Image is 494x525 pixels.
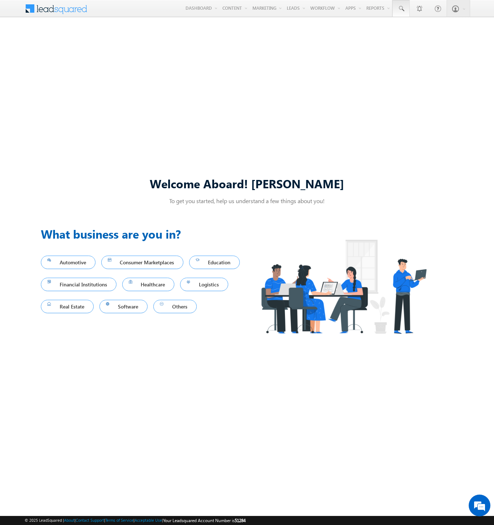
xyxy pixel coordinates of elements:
[47,257,89,267] span: Automotive
[106,302,141,311] span: Software
[247,225,440,348] img: Industry.png
[64,518,74,522] a: About
[41,176,453,191] div: Welcome Aboard! [PERSON_NAME]
[187,280,222,289] span: Logistics
[235,518,246,523] span: 51284
[105,518,133,522] a: Terms of Service
[129,280,168,289] span: Healthcare
[160,302,190,311] span: Others
[41,225,247,243] h3: What business are you in?
[108,257,177,267] span: Consumer Marketplaces
[196,257,233,267] span: Education
[41,197,453,205] p: To get you started, help us understand a few things about you!
[47,302,87,311] span: Real Estate
[163,518,246,523] span: Your Leadsquared Account Number is
[25,517,246,524] span: © 2025 LeadSquared | | | | |
[76,518,104,522] a: Contact Support
[47,280,110,289] span: Financial Institutions
[135,518,162,522] a: Acceptable Use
